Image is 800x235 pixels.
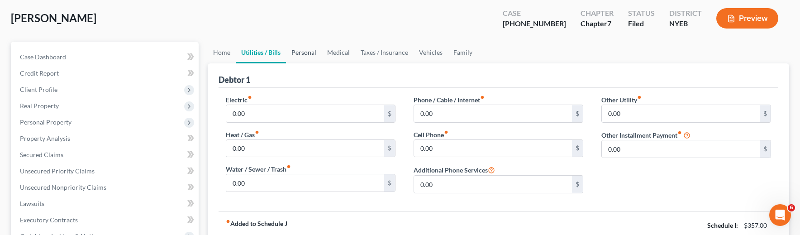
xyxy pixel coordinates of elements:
div: Filed [628,19,655,29]
i: fiber_manual_record [637,95,642,100]
input: -- [602,140,760,158]
a: Family [448,42,478,63]
div: District [669,8,702,19]
div: $ [572,105,583,122]
a: Unsecured Nonpriority Claims [13,179,199,196]
div: $ [760,105,771,122]
span: Lawsuits [20,200,44,207]
a: Property Analysis [13,130,199,147]
a: Executory Contracts [13,212,199,228]
a: Utilities / Bills [236,42,286,63]
span: Unsecured Priority Claims [20,167,95,175]
div: [PHONE_NUMBER] [503,19,566,29]
input: -- [226,174,384,192]
a: Unsecured Priority Claims [13,163,199,179]
div: $ [760,140,771,158]
i: fiber_manual_record [255,130,259,134]
button: Preview [716,8,778,29]
div: $ [572,176,583,193]
span: [PERSON_NAME] [11,11,96,24]
a: Personal [286,42,322,63]
strong: Schedule I: [707,221,738,229]
i: fiber_manual_record [226,219,230,224]
div: $ [384,174,395,192]
span: 6 [788,204,795,211]
div: Chapter [581,8,614,19]
label: Additional Phone Services [414,164,495,175]
label: Phone / Cable / Internet [414,95,485,105]
a: Vehicles [414,42,448,63]
span: Case Dashboard [20,53,66,61]
a: Lawsuits [13,196,199,212]
label: Heat / Gas [226,130,259,139]
i: fiber_manual_record [677,130,682,135]
input: -- [414,105,572,122]
label: Other Utility [601,95,642,105]
a: Credit Report [13,65,199,82]
input: -- [226,140,384,157]
div: NYEB [669,19,702,29]
span: Client Profile [20,86,57,93]
div: Case [503,8,566,19]
i: fiber_manual_record [248,95,252,100]
div: $ [572,140,583,157]
input: -- [414,140,572,157]
span: Personal Property [20,118,71,126]
div: $ [384,105,395,122]
a: Taxes / Insurance [355,42,414,63]
i: fiber_manual_record [444,130,448,134]
input: -- [602,105,760,122]
label: Electric [226,95,252,105]
span: Executory Contracts [20,216,78,224]
i: fiber_manual_record [286,164,291,169]
iframe: Intercom live chat [769,204,791,226]
span: Secured Claims [20,151,63,158]
div: $357.00 [744,221,771,230]
label: Water / Sewer / Trash [226,164,291,174]
a: Secured Claims [13,147,199,163]
span: Unsecured Nonpriority Claims [20,183,106,191]
span: Property Analysis [20,134,70,142]
span: 7 [607,19,611,28]
span: Credit Report [20,69,59,77]
div: Status [628,8,655,19]
div: $ [384,140,395,157]
i: fiber_manual_record [480,95,485,100]
a: Case Dashboard [13,49,199,65]
span: Real Property [20,102,59,110]
div: Debtor 1 [219,74,250,85]
a: Medical [322,42,355,63]
input: -- [226,105,384,122]
label: Other Installment Payment [601,130,682,140]
div: Chapter [581,19,614,29]
label: Cell Phone [414,130,448,139]
input: -- [414,176,572,193]
a: Home [208,42,236,63]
